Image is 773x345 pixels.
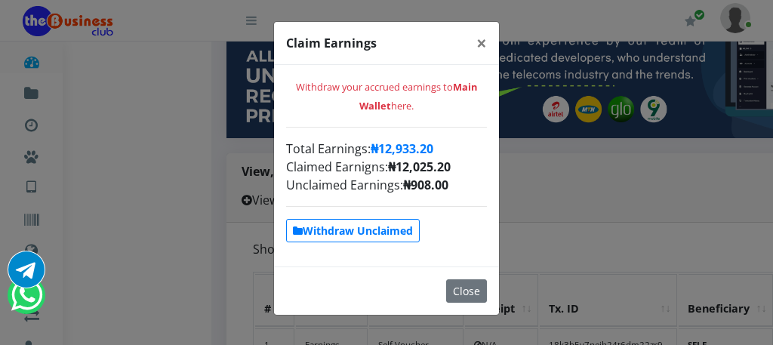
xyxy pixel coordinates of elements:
span: ₦12,025.20 [388,159,451,175]
strong: Claim Earnings [286,35,377,51]
span: ₦12,933.20 [371,140,433,157]
button: Close [464,22,499,64]
span: × [476,30,487,55]
a: Chat for support [8,263,45,288]
span: Claimed Earnigns: [286,159,388,175]
span: ₦908.00 [403,177,448,193]
span: Total Earnings: [286,140,371,157]
button: Close [446,279,487,303]
small: Withdraw your accrued earnings to here. [296,80,477,112]
strong: Withdraw Unclaimed [293,223,413,238]
span: Unclaimed Earnings: [286,177,403,193]
a: Chat for support [11,288,42,313]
